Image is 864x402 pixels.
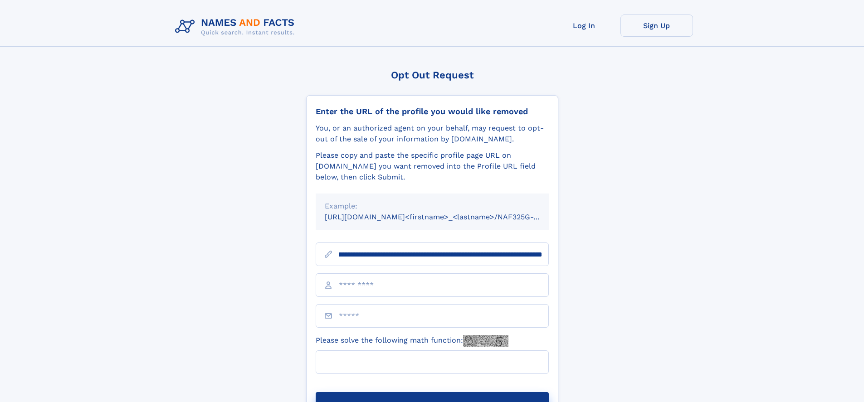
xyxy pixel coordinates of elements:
[548,15,620,37] a: Log In
[316,107,549,116] div: Enter the URL of the profile you would like removed
[306,69,558,81] div: Opt Out Request
[316,123,549,145] div: You, or an authorized agent on your behalf, may request to opt-out of the sale of your informatio...
[316,335,508,347] label: Please solve the following math function:
[325,213,566,221] small: [URL][DOMAIN_NAME]<firstname>_<lastname>/NAF325G-xxxxxxxx
[171,15,302,39] img: Logo Names and Facts
[316,150,549,183] div: Please copy and paste the specific profile page URL on [DOMAIN_NAME] you want removed into the Pr...
[620,15,693,37] a: Sign Up
[325,201,540,212] div: Example:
